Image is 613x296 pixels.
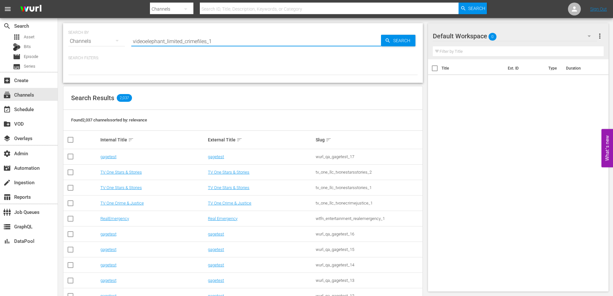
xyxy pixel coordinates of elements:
span: Admin [3,150,11,158]
button: Search [381,35,415,46]
div: tv_one_llc_tvonecrimejustice_1 [316,201,422,205]
th: Title [441,59,504,77]
span: sort [237,137,242,143]
div: wurl_qa_gagetest_16 [316,232,422,236]
div: Internal Title [100,136,206,144]
div: tv_one_llc_tvonestarsstories_1 [316,185,422,190]
div: Slug [316,136,422,144]
a: gagetest [208,263,224,267]
span: Reports [3,193,11,201]
span: Create [3,77,11,84]
a: gagetest [208,232,224,236]
a: gagetest [100,154,116,159]
a: gagetest [100,232,116,236]
span: Bits [24,43,31,50]
span: Job Queues [3,208,11,216]
span: Series [13,63,21,71]
a: gagetest [208,154,224,159]
span: menu [4,5,12,13]
div: External Title [208,136,314,144]
a: TV One Stars & Stories [100,185,142,190]
span: Channels [3,91,11,99]
a: RealEmergency [100,216,129,221]
span: 2,037 [117,94,132,102]
span: Found 2,037 channels sorted by: relevance [71,118,147,122]
span: sort [128,137,134,143]
a: gagetest [100,263,116,267]
a: TV One Stars & Stories [208,185,249,190]
th: Ext. ID [504,59,545,77]
span: more_vert [596,32,604,40]
span: sort [326,137,331,143]
span: Ingestion [3,179,11,186]
span: Search [468,3,485,14]
span: Series [24,63,35,70]
div: Bits [13,43,21,51]
a: Sign Out [590,6,607,12]
span: Episode [13,53,21,61]
a: TV One Crime & Justice [208,201,251,205]
div: wurl_qa_gagetest_14 [316,263,422,267]
a: TV One Crime & Justice [100,201,144,205]
div: wurl_qa_gagetest_13 [316,278,422,283]
div: wtfn_entertainment_realemergency_1 [316,216,422,221]
div: wurl_qa_gagetest_15 [316,247,422,252]
div: wurl_qa_gagetest_17 [316,154,422,159]
span: 0 [488,30,497,43]
a: gagetest [100,278,116,283]
span: Search [3,22,11,30]
img: ans4CAIJ8jUAAAAAAAAAAAAAAAAAAAAAAAAgQb4GAAAAAAAAAAAAAAAAAAAAAAAAJMjXAAAAAAAAAAAAAAAAAAAAAAAAgAT5G... [15,2,46,17]
span: Overlays [3,135,11,142]
span: Asset [13,33,21,41]
a: Real Emergency [208,216,237,221]
div: Channels [68,32,125,50]
span: Search [391,35,415,46]
th: Duration [562,59,601,77]
span: Automation [3,164,11,172]
a: gagetest [100,247,116,252]
span: Search Results [71,94,114,102]
a: TV One Stars & Stories [208,170,249,175]
span: DataPool [3,237,11,245]
a: TV One Stars & Stories [100,170,142,175]
a: gagetest [208,247,224,252]
th: Type [544,59,562,77]
button: more_vert [596,28,604,44]
div: Default Workspace [433,27,597,45]
a: gagetest [208,278,224,283]
div: tv_one_llc_tvonestarsstories_2 [316,170,422,175]
span: GraphQL [3,223,11,231]
span: Asset [24,34,34,40]
span: Episode [24,53,38,60]
button: Open Feedback Widget [601,129,613,167]
span: VOD [3,120,11,128]
span: Schedule [3,106,11,113]
button: Search [459,3,487,14]
p: Search Filters: [68,55,418,61]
